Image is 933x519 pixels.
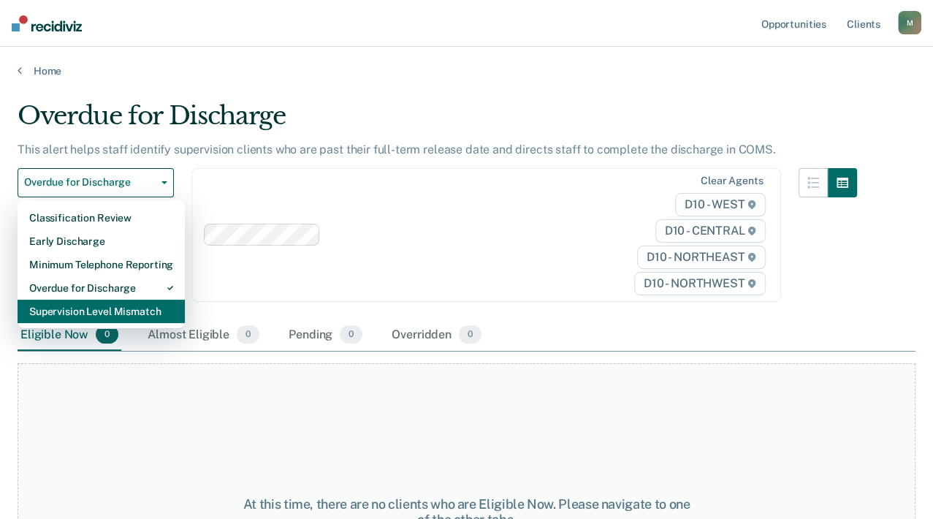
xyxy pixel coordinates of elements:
div: Minimum Telephone Reporting [29,253,173,276]
img: Recidiviz [12,15,82,31]
div: Overridden0 [389,319,484,352]
span: Overdue for Discharge [24,176,156,189]
button: Overdue for Discharge [18,168,174,197]
span: 0 [96,325,118,344]
span: D10 - NORTHEAST [637,246,766,269]
div: Eligible Now0 [18,319,121,352]
span: D10 - CENTRAL [655,219,766,243]
div: Classification Review [29,206,173,230]
div: Clear agents [701,175,763,187]
button: M [898,11,921,34]
span: 0 [340,325,362,344]
span: D10 - NORTHWEST [634,272,766,295]
span: 0 [459,325,481,344]
div: Overdue for Discharge [18,101,857,143]
div: Overdue for Discharge [29,276,173,300]
div: Almost Eligible0 [145,319,262,352]
span: 0 [237,325,259,344]
div: Early Discharge [29,230,173,253]
p: This alert helps staff identify supervision clients who are past their full-term release date and... [18,143,776,156]
span: D10 - WEST [675,193,766,216]
div: Pending0 [286,319,365,352]
a: Home [18,64,915,77]
div: Supervision Level Mismatch [29,300,173,323]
